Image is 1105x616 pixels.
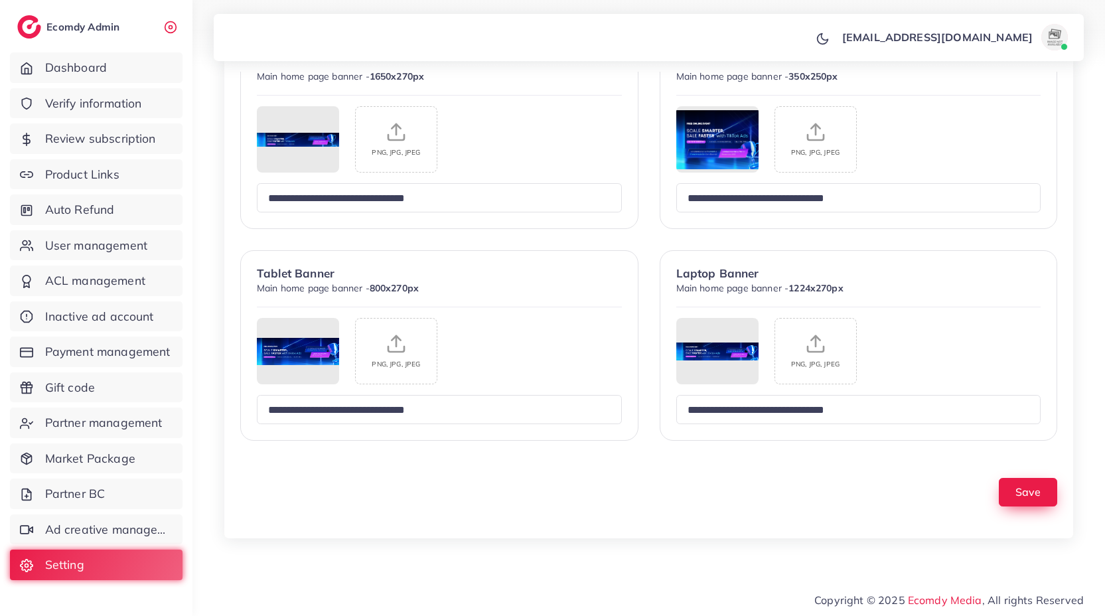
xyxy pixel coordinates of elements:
[45,272,145,289] span: ACL management
[257,267,622,281] h5: Tablet Banner
[46,21,123,33] h2: Ecomdy Admin
[788,282,844,294] span: 1224x270px
[10,52,183,83] a: Dashboard
[45,450,135,467] span: Market Package
[45,343,171,360] span: Payment management
[10,514,183,545] a: Ad creative management
[10,479,183,509] a: Partner BC
[10,194,183,225] a: Auto Refund
[257,338,339,366] img: img uploaded
[1041,24,1068,50] img: avatar
[1015,485,1041,499] span: Save
[370,70,425,82] span: 1650x270px
[814,592,1084,608] span: Copyright © 2025
[257,280,622,296] p: Main home page banner -
[45,59,107,76] span: Dashboard
[372,360,420,369] p: PNG, JPG, JPEG
[10,123,183,154] a: Review subscription
[257,133,339,146] img: img uploaded
[45,166,119,183] span: Product Links
[45,130,156,147] span: Review subscription
[908,593,982,607] a: Ecomdy Media
[982,592,1084,608] span: , All rights Reserved
[791,360,840,369] p: PNG, JPG, JPEG
[10,372,183,403] a: Gift code
[10,159,183,190] a: Product Links
[842,29,1033,45] p: [EMAIL_ADDRESS][DOMAIN_NAME]
[370,282,419,294] span: 800x270px
[10,88,183,119] a: Verify information
[10,550,183,580] a: Setting
[10,443,183,474] a: Market Package
[835,24,1073,50] a: [EMAIL_ADDRESS][DOMAIN_NAME]avatar
[45,379,95,396] span: Gift code
[999,478,1057,506] button: Save
[17,15,123,38] a: logoEcomdy Admin
[45,95,142,112] span: Verify information
[10,230,183,261] a: User management
[45,414,163,431] span: Partner management
[45,485,106,502] span: Partner BC
[676,343,759,360] img: img uploaded
[372,148,420,157] p: PNG, JPG, JPEG
[10,301,183,332] a: Inactive ad account
[788,70,838,82] span: 350x250px
[45,521,173,538] span: Ad creative management
[45,237,147,254] span: User management
[45,201,115,218] span: Auto Refund
[10,337,183,367] a: Payment management
[791,148,840,157] p: PNG, JPG, JPEG
[45,556,84,574] span: Setting
[676,110,759,169] img: img uploaded
[10,408,183,438] a: Partner management
[676,280,1041,296] p: Main home page banner -
[45,308,154,325] span: Inactive ad account
[10,266,183,296] a: ACL management
[17,15,41,38] img: logo
[257,68,622,84] p: Main home page banner -
[676,68,1041,84] p: Main home page banner -
[676,267,1041,281] h5: Laptop Banner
